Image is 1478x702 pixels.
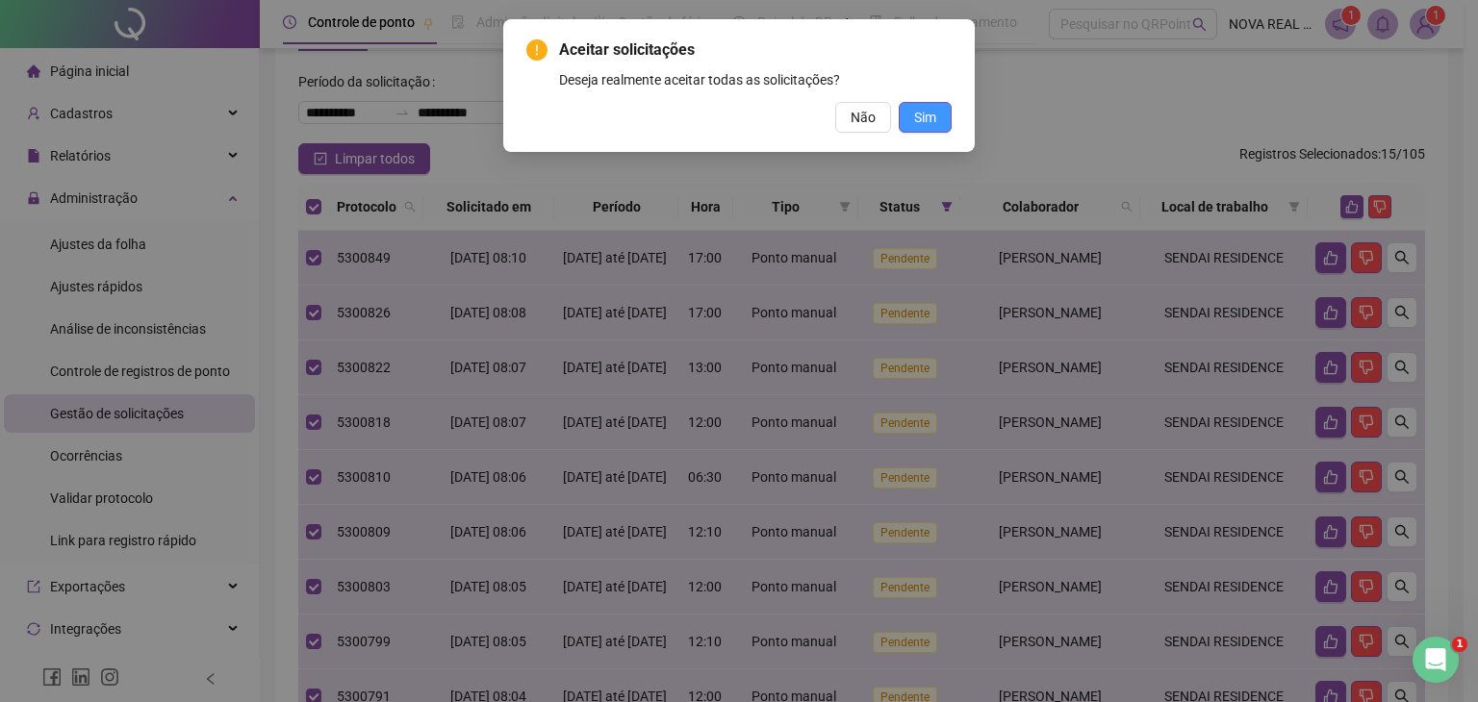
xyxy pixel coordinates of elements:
[1413,637,1459,683] iframe: Intercom live chat
[914,107,936,128] span: Sim
[835,102,891,133] button: Não
[1452,637,1467,652] span: 1
[559,69,952,90] div: Deseja realmente aceitar todas as solicitações?
[899,102,952,133] button: Sim
[526,39,548,61] span: exclamation-circle
[559,38,952,62] span: Aceitar solicitações
[851,107,876,128] span: Não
